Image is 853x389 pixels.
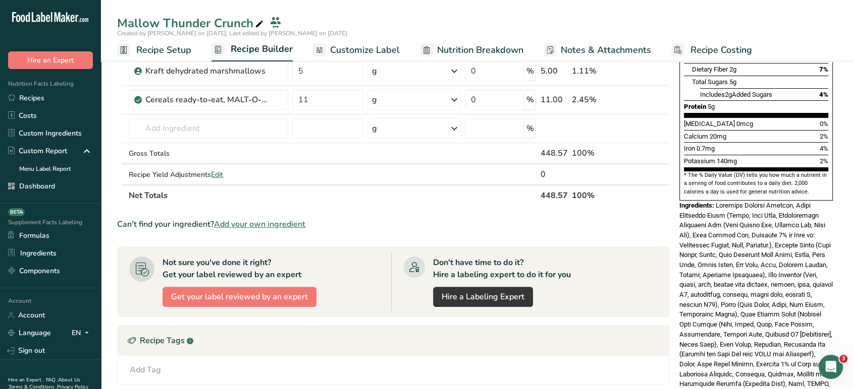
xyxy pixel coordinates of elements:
div: 448.57 [540,147,567,159]
span: Edit [211,170,223,179]
section: * The % Daily Value (DV) tells you how much a nutrient in a serving of food contributes to a dail... [684,171,828,196]
span: Get your label reviewed by an expert [171,291,308,303]
a: Recipe Builder [211,38,293,62]
span: 140mg [717,157,737,165]
span: Calcium [684,133,708,140]
a: Language [8,324,51,342]
span: 0% [820,120,828,127]
span: Ingredients: [679,202,714,209]
div: Recipe Tags [118,326,669,356]
span: Recipe Builder [231,42,293,56]
div: Can't find your ingredient? [117,218,669,230]
div: Recipe Yield Adjustments [129,169,288,180]
div: g [372,94,377,106]
span: Notes & Attachments [561,43,651,57]
span: [MEDICAL_DATA] [684,120,735,127]
span: 5g [708,103,715,110]
div: Don't have time to do it? Hire a labeling expert to do it for you [433,256,571,281]
span: 4% [820,145,828,152]
span: Includes Added Sugars [700,91,772,98]
span: 7% [819,66,828,73]
span: 2g [729,66,736,73]
div: Add Tag [130,364,161,376]
span: Recipe Costing [690,43,752,57]
a: Notes & Attachments [544,39,651,61]
span: Created by [PERSON_NAME] on [DATE], Last edited by [PERSON_NAME] on [DATE] [117,29,347,37]
div: g [372,122,377,135]
div: Not sure you've done it right? Get your label reviewed by an expert [163,256,301,281]
div: Cereals ready-to-eat, MALT-O-MEAL, Crispy Rice [145,94,272,106]
span: 3 [839,355,847,363]
span: 20mg [710,133,726,140]
th: Net Totals [127,184,538,206]
span: Protein [684,103,706,110]
span: Iron [684,145,695,152]
span: Potassium [684,157,715,165]
div: 0 [540,168,567,180]
span: Nutrition Breakdown [437,43,523,57]
div: 5.00 [540,65,567,77]
div: Mallow Thunder Crunch [117,14,265,32]
button: Get your label reviewed by an expert [163,287,316,307]
div: 1.11% [571,65,621,77]
span: Customize Label [330,43,400,57]
a: Hire an Expert . [8,376,44,383]
a: Hire a Labeling Expert [433,287,533,307]
a: Customize Label [313,39,400,61]
div: g [372,65,377,77]
a: Recipe Setup [117,39,191,61]
div: BETA [8,208,25,216]
span: 2% [820,157,828,165]
th: 100% [569,184,623,206]
a: Nutrition Breakdown [420,39,523,61]
span: Dietary Fiber [692,66,728,73]
div: Custom Report [8,146,67,156]
iframe: Intercom live chat [819,355,843,379]
div: 100% [571,147,621,159]
div: 2.45% [571,94,621,106]
div: Gross Totals [129,148,288,159]
span: 2% [820,133,828,140]
a: Recipe Costing [671,39,752,61]
div: 11.00 [540,94,567,106]
span: 2g [725,91,732,98]
span: Recipe Setup [136,43,191,57]
span: 0mcg [736,120,753,127]
div: Kraft dehydrated marshmallows [145,65,272,77]
span: 0.7mg [697,145,715,152]
span: Add your own ingredient [214,218,305,230]
span: 5g [729,78,736,86]
span: 4% [819,91,828,98]
button: Hire an Expert [8,51,93,69]
a: FAQ . [46,376,58,383]
span: Total Sugars [692,78,728,86]
th: 448.57 [538,184,569,206]
div: EN [72,327,93,339]
input: Add Ingredient [129,118,288,139]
